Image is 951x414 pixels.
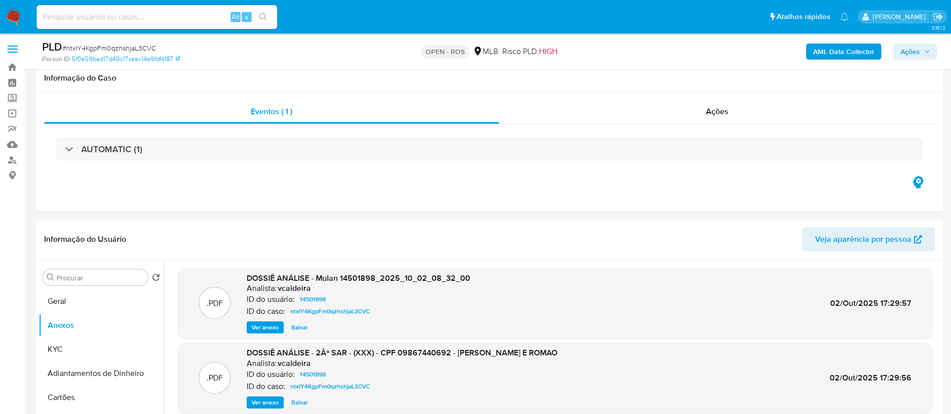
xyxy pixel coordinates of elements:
span: Risco PLD: [502,46,557,57]
p: .PDF [207,298,223,309]
div: AUTOMATIC (1) [56,138,923,161]
p: ID do caso: [247,381,285,391]
b: PLD [42,39,62,55]
span: Ações [900,44,920,60]
span: Ver anexo [252,322,279,332]
button: Ver anexo [247,321,284,333]
p: ID do caso: [247,306,285,316]
span: ntxIY4KgpFm0qzhshjaL3CVC [290,305,370,317]
div: MLB [473,46,498,57]
span: HIGH [539,46,557,57]
button: Baixar [286,396,313,408]
p: Analista: [247,283,277,293]
a: 14501898 [296,293,330,305]
button: KYC [39,337,164,361]
button: Baixar [286,321,313,333]
p: ID do usuário: [247,294,295,304]
h6: vcaldeira [278,358,311,368]
span: DOSSIÊ ANÁLISE - 2Âº SAR - (XXX) - CPF 09867440692 - [PERSON_NAME] E ROMAO [247,347,557,358]
button: Ver anexo [247,396,284,408]
span: Baixar [291,322,308,332]
span: Veja aparência por pessoa [815,227,911,251]
span: Ações [706,106,728,117]
button: Geral [39,289,164,313]
span: ntxIY4KgpFm0qzhshjaL3CVC [290,380,370,392]
input: Pesquise usuários ou casos... [37,11,277,24]
span: # ntxIY4KgpFm0qzhshjaL3CVC [62,43,156,53]
h1: Informação do Usuário [44,234,126,244]
span: s [245,12,248,22]
a: ntxIY4KgpFm0qzhshjaL3CVC [286,380,374,392]
h6: vcaldeira [278,283,311,293]
span: Baixar [291,397,308,407]
b: Person ID [42,55,70,64]
p: ID do usuário: [247,369,295,379]
button: Retornar ao pedido padrão [152,273,160,284]
a: Sair [933,12,943,22]
span: Atalhos rápidos [777,12,830,22]
span: Ver anexo [252,397,279,407]
span: 14501898 [300,368,326,380]
span: 02/Out/2025 17:29:57 [830,297,911,309]
span: DOSSIÊ ANÁLISE - Mulan 14501898_2025_10_02_08_32_00 [247,272,470,284]
button: Procurar [47,273,55,281]
span: 02/Out/2025 17:29:56 [830,372,911,383]
span: 14501898 [300,293,326,305]
p: Analista: [247,358,277,368]
a: Notificações [840,13,849,21]
a: 5f0e59bad17d49c17ceac14a9fdf4187 [72,55,180,64]
a: 14501898 [296,368,330,380]
p: .PDF [207,372,223,383]
button: Veja aparência por pessoa [802,227,935,251]
span: Alt [232,12,240,22]
button: Adiantamentos de Dinheiro [39,361,164,385]
input: Procurar [57,273,144,282]
button: AML Data Collector [806,44,881,60]
h3: AUTOMATIC (1) [81,144,142,155]
button: Ações [893,44,937,60]
span: Eventos ( 1 ) [251,106,292,117]
button: Cartões [39,385,164,409]
button: Anexos [39,313,164,337]
p: OPEN - ROS [422,45,469,59]
b: AML Data Collector [813,44,874,60]
p: joice.osilva@mercadopago.com.br [873,12,929,22]
button: search-icon [253,10,273,24]
h1: Informação do Caso [44,73,935,83]
a: ntxIY4KgpFm0qzhshjaL3CVC [286,305,374,317]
